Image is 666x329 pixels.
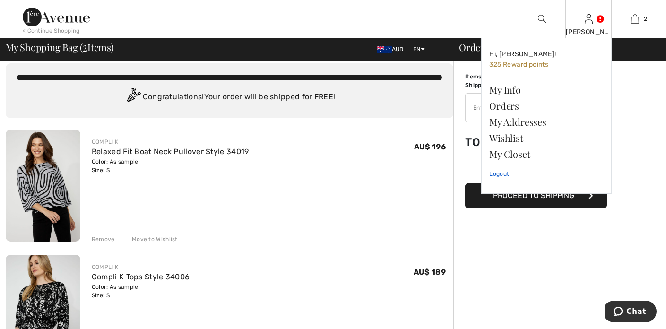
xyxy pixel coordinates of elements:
div: < Continue Shopping [23,26,80,35]
iframe: Opens a widget where you can chat to one of our agents [605,301,657,324]
a: Relaxed Fit Boat Neck Pullover Style 34019 [92,147,249,156]
span: My Shopping Bag ( Items) [6,43,114,52]
input: Promo code [466,94,580,122]
div: Color: As sample Size: S [92,283,190,300]
a: My Addresses [489,114,604,130]
a: Sign In [585,14,593,23]
img: 1ère Avenue [23,8,90,26]
a: My Closet [489,146,604,162]
img: Australian Dollar [377,46,392,53]
span: AU$ 196 [414,142,446,151]
a: Logout [489,162,604,186]
div: Order Summary [448,43,660,52]
a: Orders [489,98,604,114]
iframe: PayPal [465,158,607,180]
span: 325 Reward points [489,61,548,69]
span: AUD [377,46,407,52]
div: Move to Wishlist [124,235,178,243]
span: Hi, [PERSON_NAME]! [489,50,556,58]
span: EN [413,46,425,52]
span: 2 [83,40,87,52]
div: Remove [92,235,115,243]
a: Hi, [PERSON_NAME]! 325 Reward points [489,46,604,74]
img: My Info [585,13,593,25]
div: COMPLI K [92,263,190,271]
img: search the website [538,13,546,25]
img: Relaxed Fit Boat Neck Pullover Style 34019 [6,130,80,242]
a: Compli K Tops Style 34006 [92,272,190,281]
div: Color: As sample Size: S [92,157,249,174]
img: My Bag [631,13,639,25]
a: 2 [612,13,658,25]
span: 2 [644,15,647,23]
button: Proceed to Shipping [465,183,607,208]
div: COMPLI K [92,138,249,146]
td: Total [465,126,515,158]
td: Shipping [465,81,515,89]
a: Wishlist [489,130,604,146]
td: Items ( ) [465,72,515,81]
a: My Info [489,82,604,98]
div: [PERSON_NAME] [566,27,612,37]
div: Congratulations! Your order will be shipped for FREE! [17,88,442,107]
img: Congratulation2.svg [124,88,143,107]
span: AU$ 189 [414,268,446,277]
